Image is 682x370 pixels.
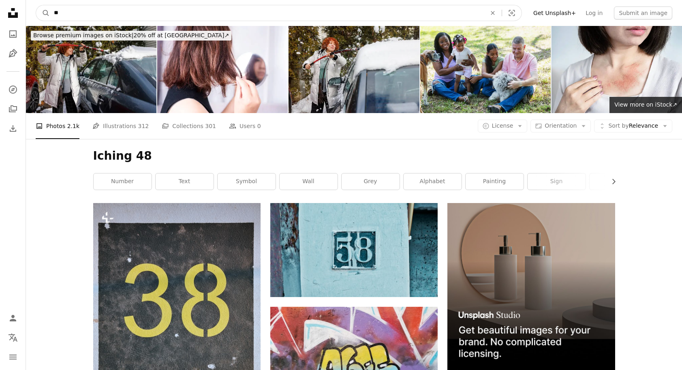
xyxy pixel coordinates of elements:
img: Multiracial family with two girls, dogs sitting on grass [420,26,551,113]
span: Relevance [608,122,658,130]
a: symbol [218,173,276,190]
span: 20% off at [GEOGRAPHIC_DATA] ↗ [33,32,229,38]
a: number [94,173,152,190]
img: Scraping away snow from a car: woman clears her car of snow using a scraper in the winter yard [289,26,419,113]
img: a number sign on the side of a building [270,203,438,297]
button: Menu [5,349,21,365]
a: Explore [5,81,21,98]
a: text [156,173,214,190]
a: Get Unsplash+ [528,6,581,19]
span: 312 [138,122,149,130]
a: painting [466,173,524,190]
button: scroll list to the right [606,173,615,190]
img: Snow removal task: mature woman sweeps and clears her car in the winter yard [26,26,156,113]
button: Submit an image [614,6,672,19]
a: alphabet [404,173,462,190]
span: Orientation [545,122,577,129]
a: sign [528,173,586,190]
a: Number 38 painted on a surface, with shoes. [93,325,261,332]
button: Language [5,329,21,346]
form: Find visuals sitewide [36,5,522,21]
img: close-up of a woman with a rash and red, irritated skin on her neck, feeling itchy due to sensiti... [552,26,682,113]
a: Photos [5,26,21,42]
button: Search Unsplash [36,5,50,21]
span: License [492,122,513,129]
button: Orientation [530,120,591,133]
a: Collections [5,101,21,117]
a: Collections 301 [162,113,216,139]
img: woman have problem with heat damage or dry hair, split ends and hair texture thinning [157,26,288,113]
a: Log in [581,6,607,19]
button: License [478,120,528,133]
span: 0 [257,122,261,130]
button: Visual search [502,5,522,21]
a: wall [280,173,338,190]
a: Illustrations [5,45,21,62]
span: 301 [205,122,216,130]
button: Sort byRelevance [594,120,672,133]
a: Download History [5,120,21,137]
button: Clear [484,5,502,21]
a: Log in / Sign up [5,310,21,326]
span: View more on iStock ↗ [614,101,677,108]
a: Illustrations 312 [92,113,149,139]
a: a number sign on the side of a building [270,246,438,253]
h1: Iching 48 [93,149,615,163]
span: Sort by [608,122,629,129]
a: grey [342,173,400,190]
a: yellow [590,173,648,190]
a: Browse premium images on iStock|20% off at [GEOGRAPHIC_DATA]↗ [26,26,236,45]
a: Home — Unsplash [5,5,21,23]
span: Browse premium images on iStock | [33,32,133,38]
a: Users 0 [229,113,261,139]
a: View more on iStock↗ [609,97,682,113]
